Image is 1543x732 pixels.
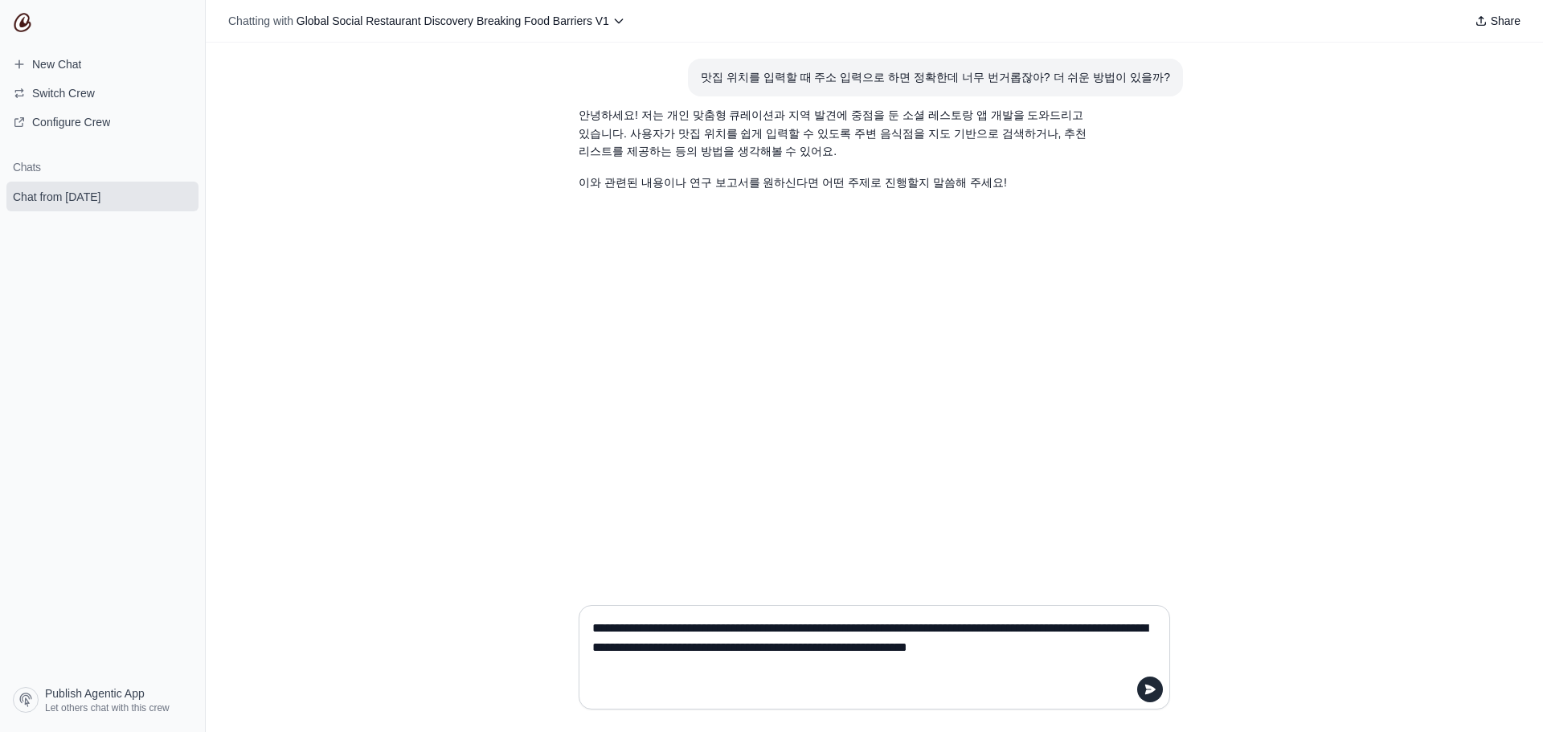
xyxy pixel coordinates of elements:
[45,701,170,714] span: Let others chat with this crew
[6,80,199,106] button: Switch Crew
[579,174,1093,192] p: 이와 관련된 내용이나 연구 보고서를 원하신다면 어떤 주제로 진행할지 말씀해 주세요!
[6,109,199,135] a: Configure Crew
[13,13,32,32] img: CrewAI Logo
[6,182,199,211] a: Chat from [DATE]
[32,114,110,130] span: Configure Crew
[701,68,1170,87] div: 맛집 위치를 입력할 때 주소 입력으로 하면 정확한데 너무 번거롭잖아? 더 쉬운 방법이 있을까?
[6,51,199,77] a: New Chat
[13,189,100,205] span: Chat from [DATE]
[579,106,1093,161] p: 안녕하세요! 저는 개인 맞춤형 큐레이션과 지역 발견에 중점을 둔 소셜 레스토랑 앱 개발을 도와드리고 있습니다. 사용자가 맛집 위치를 쉽게 입력할 수 있도록 주변 음식점을 지도...
[32,56,81,72] span: New Chat
[566,96,1106,202] section: Response
[45,685,145,701] span: Publish Agentic App
[297,14,609,27] span: Global Social Restaurant Discovery Breaking Food Barriers V1
[1491,13,1520,29] span: Share
[32,85,95,101] span: Switch Crew
[1468,10,1527,32] button: Share
[222,10,632,32] button: Chatting with Global Social Restaurant Discovery Breaking Food Barriers V1
[6,681,199,719] a: Publish Agentic App Let others chat with this crew
[228,13,293,29] span: Chatting with
[688,59,1183,96] section: User message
